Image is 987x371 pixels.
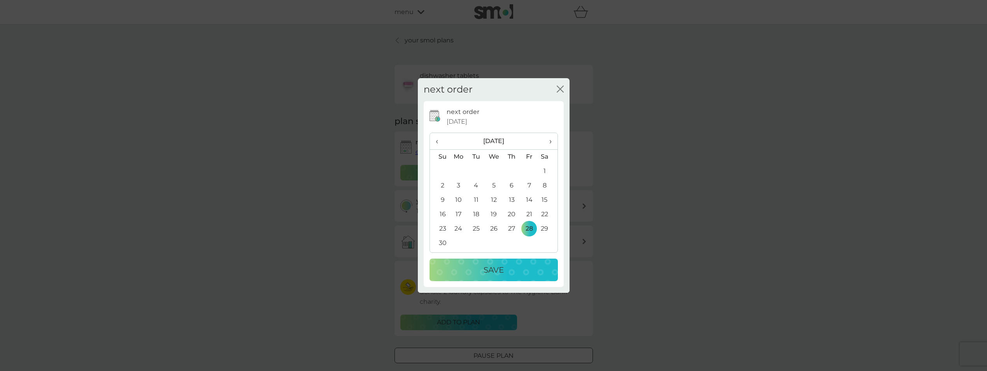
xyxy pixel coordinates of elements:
th: Sa [538,149,557,164]
td: 17 [450,207,468,222]
td: 25 [467,222,485,236]
td: 13 [503,193,520,207]
td: 3 [450,178,468,193]
th: Fr [521,149,538,164]
td: 11 [467,193,485,207]
th: Tu [467,149,485,164]
td: 29 [538,222,557,236]
td: 23 [430,222,450,236]
td: 6 [503,178,520,193]
h2: next order [424,84,473,95]
th: Mo [450,149,468,164]
td: 5 [485,178,503,193]
td: 20 [503,207,520,222]
td: 12 [485,193,503,207]
td: 18 [467,207,485,222]
td: 8 [538,178,557,193]
td: 22 [538,207,557,222]
th: Su [430,149,450,164]
td: 28 [521,222,538,236]
button: close [557,86,564,94]
th: Th [503,149,520,164]
span: [DATE] [447,117,467,127]
td: 26 [485,222,503,236]
td: 21 [521,207,538,222]
td: 14 [521,193,538,207]
span: ‹ [436,133,444,149]
button: Save [430,259,558,281]
td: 24 [450,222,468,236]
span: › [543,133,551,149]
td: 15 [538,193,557,207]
td: 7 [521,178,538,193]
td: 19 [485,207,503,222]
th: We [485,149,503,164]
td: 9 [430,193,450,207]
td: 1 [538,164,557,178]
td: 16 [430,207,450,222]
td: 10 [450,193,468,207]
td: 27 [503,222,520,236]
p: Save [484,264,504,276]
th: [DATE] [450,133,538,150]
p: next order [447,107,479,117]
td: 30 [430,236,450,250]
td: 2 [430,178,450,193]
td: 4 [467,178,485,193]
